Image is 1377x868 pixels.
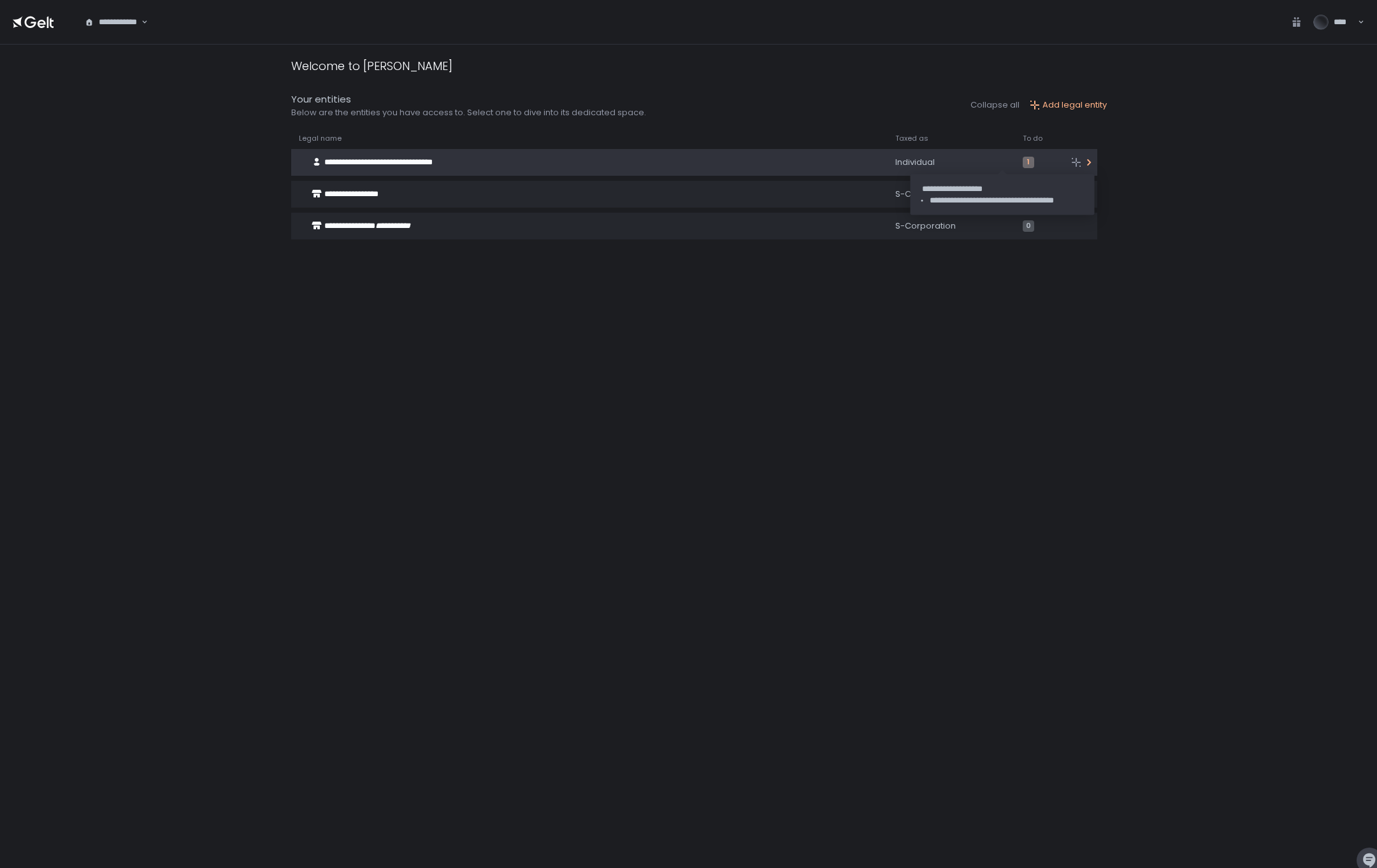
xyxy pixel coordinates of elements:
[895,220,1007,232] div: S-Corporation
[895,134,928,143] span: Taxed as
[291,107,646,118] div: Below are the entities you have access to. Select one to dive into its dedicated space.
[895,157,1007,168] div: Individual
[1023,189,1034,200] span: 2
[1023,157,1034,168] span: 1
[895,189,1007,200] div: S-Corporation
[76,9,148,36] div: Search for option
[291,92,646,107] div: Your entities
[1030,99,1107,111] button: Add legal entity
[291,57,452,75] div: Welcome to [PERSON_NAME]
[299,134,342,143] span: Legal name
[1023,220,1034,232] span: 0
[970,99,1020,111] button: Collapse all
[140,16,140,29] input: Search for option
[1023,134,1042,143] span: To do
